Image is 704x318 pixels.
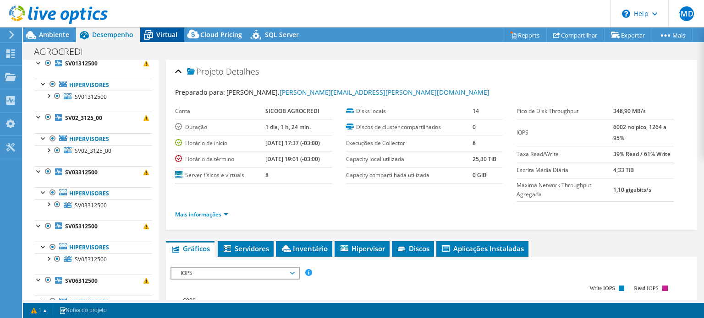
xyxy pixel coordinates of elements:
label: Maxima Network Throughput Agregada [517,181,613,199]
a: Reports [503,28,547,42]
h1: AGROCREDI [30,47,97,57]
text: Read IOPS [634,285,659,291]
label: Conta [175,107,265,116]
span: GMDS [679,6,694,21]
b: 8 [265,171,269,179]
b: 39% Read / 61% Write [613,150,671,158]
span: SQL Server [265,30,299,39]
label: Horário de término [175,155,265,164]
a: SV05312500 [34,253,152,265]
span: SV01312500 [75,93,107,101]
label: IOPS [517,128,613,137]
span: Cloud Pricing [200,30,242,39]
span: SV02_3125_00 [75,147,111,155]
span: Inventário [280,244,328,253]
label: Horário de início [175,139,265,148]
b: 25,30 TiB [473,155,496,163]
label: Server físicos e virtuais [175,171,265,180]
a: SV06312500 [34,275,152,286]
a: SV03312500 [34,199,152,211]
b: 4,33 TiB [613,166,634,174]
label: Pico de Disk Throughput [517,107,613,116]
label: Escrita Média Diária [517,166,613,175]
span: Gráficos [170,244,210,253]
span: Servidores [222,244,269,253]
text: Write IOPS [589,285,615,291]
text: 6000 [183,296,196,304]
a: Exportar [604,28,652,42]
a: Compartilhar [546,28,605,42]
a: SV05312500 [34,221,152,232]
label: Preparado para: [175,88,225,97]
span: SV03312500 [75,201,107,209]
b: [DATE] 17:37 (-03:00) [265,139,320,147]
a: SV02_3125_00 [34,145,152,157]
a: SV03312500 [34,166,152,178]
b: 1 dia, 1 h, 24 min. [265,123,311,131]
b: 0 GiB [473,171,486,179]
span: Aplicações Instaladas [441,244,524,253]
label: Disks locais [346,107,473,116]
b: 8 [473,139,476,147]
b: SV05312500 [65,222,98,230]
a: Hipervisores [34,133,152,145]
label: Execuções de Collector [346,139,473,148]
a: 1 [25,305,53,316]
label: Capacity compartilhada utilizada [346,171,473,180]
a: [PERSON_NAME][EMAIL_ADDRESS][PERSON_NAME][DOMAIN_NAME] [280,88,489,97]
b: 14 [473,107,479,115]
svg: \n [622,10,630,18]
b: SV03312500 [65,168,98,176]
label: Duração [175,123,265,132]
b: 1,10 gigabits/s [613,186,651,194]
b: SV01312500 [65,59,98,67]
label: Discos de cluster compartilhados [346,123,473,132]
a: Mais informações [175,210,228,218]
span: Projeto [187,67,224,76]
span: SV05312500 [75,255,107,263]
b: 0 [473,123,476,131]
b: SV02_3125_00 [65,114,102,122]
span: [PERSON_NAME], [226,88,489,97]
a: Hipervisores [34,187,152,199]
b: [DATE] 19:01 (-03:00) [265,155,320,163]
span: Hipervisor [339,244,385,253]
a: SV02_3125_00 [34,112,152,124]
span: Discos [396,244,429,253]
span: Ambiente [39,30,69,39]
a: Mais [652,28,693,42]
a: Hipervisores [34,79,152,91]
label: Taxa Read/Write [517,150,613,159]
span: Virtual [156,30,177,39]
a: SV01312500 [34,58,152,70]
span: IOPS [176,268,294,279]
b: SV06312500 [65,277,98,285]
a: Hipervisores [34,296,152,307]
span: Detalhes [226,66,259,77]
a: Hipervisores [34,242,152,253]
b: SICOOB AGROCREDI [265,107,319,115]
a: Notas do projeto [53,305,113,316]
b: 6002 no pico, 1264 a 95% [613,123,666,142]
label: Capacity local utilizada [346,155,473,164]
a: SV01312500 [34,91,152,102]
b: 348,90 MB/s [613,107,646,115]
span: Desempenho [92,30,133,39]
